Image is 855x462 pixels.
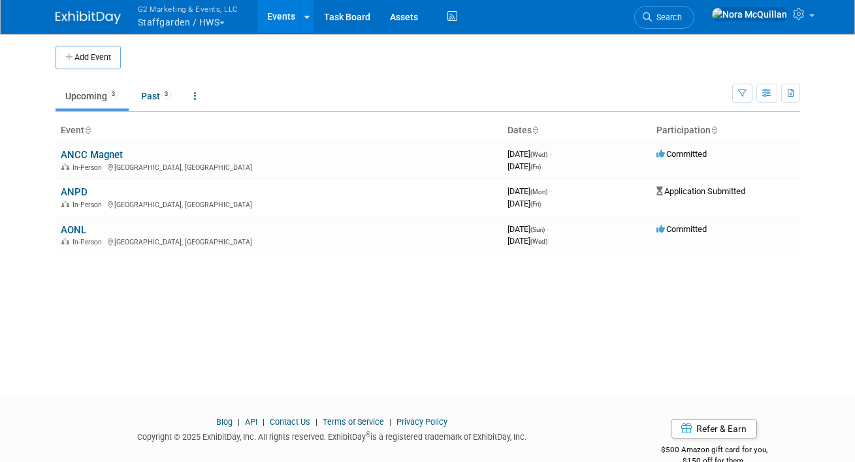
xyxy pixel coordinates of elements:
[656,186,745,196] span: Application Submitted
[532,125,538,135] a: Sort by Start Date
[73,238,106,246] span: In-Person
[216,417,233,427] a: Blog
[386,417,395,427] span: |
[530,226,545,233] span: (Sun)
[61,236,497,246] div: [GEOGRAPHIC_DATA], [GEOGRAPHIC_DATA]
[61,201,69,207] img: In-Person Event
[549,186,551,196] span: -
[138,2,238,16] span: G2 Marketing & Events, LLC
[131,84,182,108] a: Past3
[61,238,69,244] img: In-Person Event
[656,224,707,234] span: Committed
[73,201,106,209] span: In-Person
[502,120,651,142] th: Dates
[270,417,310,427] a: Contact Us
[245,417,257,427] a: API
[530,188,547,195] span: (Mon)
[530,201,541,208] span: (Fri)
[84,125,91,135] a: Sort by Event Name
[530,151,547,158] span: (Wed)
[711,7,788,22] img: Nora McQuillan
[56,84,129,108] a: Upcoming3
[651,120,800,142] th: Participation
[656,149,707,159] span: Committed
[508,161,541,171] span: [DATE]
[61,161,497,172] div: [GEOGRAPHIC_DATA], [GEOGRAPHIC_DATA]
[56,428,609,443] div: Copyright © 2025 ExhibitDay, Inc. All rights reserved. ExhibitDay is a registered trademark of Ex...
[652,12,682,22] span: Search
[530,163,541,171] span: (Fri)
[61,149,123,161] a: ANCC Magnet
[549,149,551,159] span: -
[508,186,551,196] span: [DATE]
[56,46,121,69] button: Add Event
[161,90,172,99] span: 3
[234,417,243,427] span: |
[61,224,86,236] a: AONL
[508,199,541,208] span: [DATE]
[56,120,502,142] th: Event
[366,431,370,438] sup: ®
[108,90,119,99] span: 3
[323,417,384,427] a: Terms of Service
[530,238,547,245] span: (Wed)
[56,11,121,24] img: ExhibitDay
[508,224,549,234] span: [DATE]
[547,224,549,234] span: -
[508,149,551,159] span: [DATE]
[61,186,88,198] a: ANPD
[61,163,69,170] img: In-Person Event
[61,199,497,209] div: [GEOGRAPHIC_DATA], [GEOGRAPHIC_DATA]
[634,6,694,29] a: Search
[312,417,321,427] span: |
[73,163,106,172] span: In-Person
[259,417,268,427] span: |
[671,419,757,438] a: Refer & Earn
[711,125,717,135] a: Sort by Participation Type
[508,236,547,246] span: [DATE]
[396,417,447,427] a: Privacy Policy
